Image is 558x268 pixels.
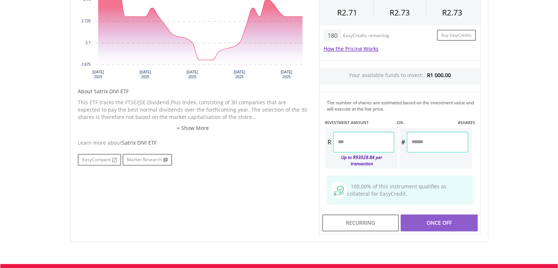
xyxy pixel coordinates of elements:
text: [DATE] 2025 [92,70,104,79]
div: 180 [324,30,342,41]
text: [DATE] 2025 [233,70,245,79]
div: R [325,132,333,152]
span: Satrix DIVI ETF [122,139,157,146]
text: 2.675 [81,62,90,66]
span: R2.73 [442,7,462,18]
div: Once Off [401,214,477,231]
div: The number of shares are estimated based on the investment value and will execute at the live price. [327,99,477,112]
a: How the Pricing Works [324,45,379,52]
h5: About Satrix DIVI ETF [78,88,308,95]
text: [DATE] 2025 [186,70,198,79]
label: -OR- [395,120,404,126]
text: 2.7 [85,41,91,45]
a: EasyCompare [78,154,121,166]
img: collateral-qualifying-green.svg [334,186,344,196]
text: [DATE] 2025 [139,70,151,79]
a: Market Research [123,154,172,166]
label: INVESTMENT AMOUNT [325,120,369,126]
a: Buy EasyCredits [437,30,476,41]
div: Up to R93028.84 per transaction [325,152,394,169]
div: Recurring [322,214,399,231]
div: Your available funds to invest: [320,68,480,84]
div: Learn more about [78,139,308,146]
div: # [399,132,407,152]
label: #SHARES [457,120,475,126]
span: R2.71 [337,7,357,18]
a: + Show More [78,124,308,132]
span: R2.73 [389,7,409,18]
p: This ETF tracks the FTSE/JSE Dividend Plus Index, consisting of 30 companies that are expected to... [78,99,308,121]
span: R1 000.00 [427,72,451,79]
text: [DATE] 2025 [281,70,292,79]
div: EasyCredits remaining [343,33,389,39]
text: 2.725 [81,19,90,23]
span: 100.00% of this instrument qualifies as collateral for EasyCredit. [347,183,446,197]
